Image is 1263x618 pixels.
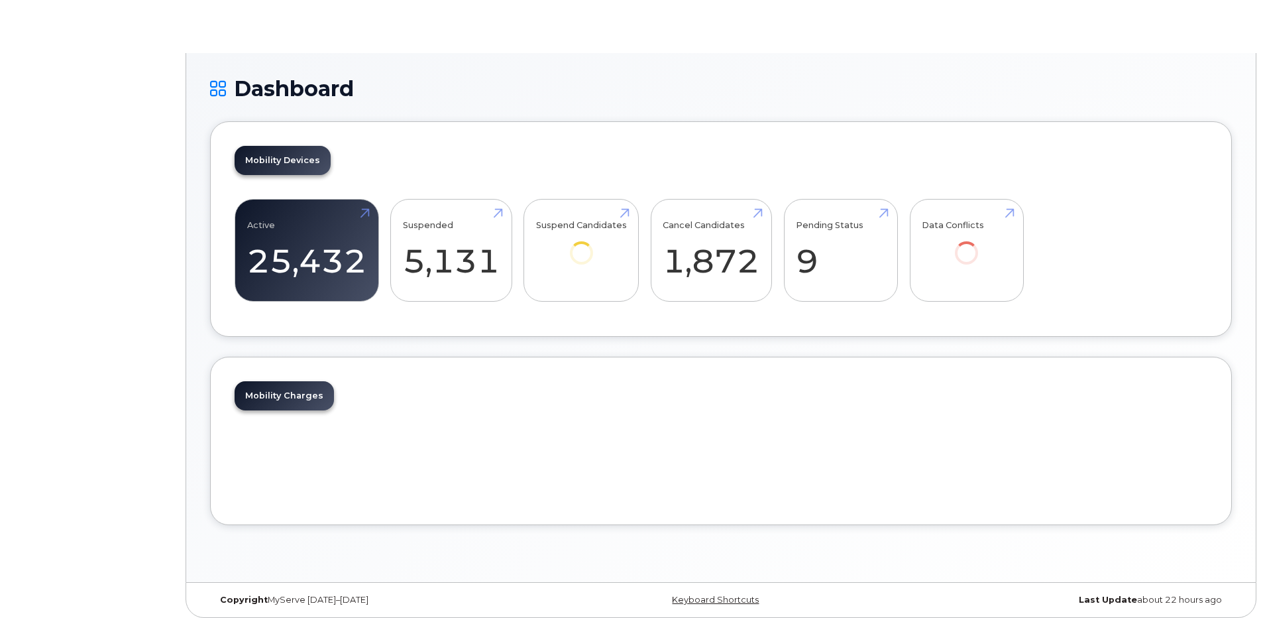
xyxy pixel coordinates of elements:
a: Mobility Charges [235,381,334,410]
a: Pending Status 9 [796,207,885,294]
div: MyServe [DATE]–[DATE] [210,595,551,605]
strong: Copyright [220,595,268,605]
a: Suspend Candidates [536,207,627,283]
a: Mobility Devices [235,146,331,175]
a: Keyboard Shortcuts [672,595,759,605]
div: about 22 hours ago [891,595,1232,605]
a: Active 25,432 [247,207,366,294]
strong: Last Update [1079,595,1137,605]
h1: Dashboard [210,77,1232,100]
a: Cancel Candidates 1,872 [663,207,759,294]
a: Data Conflicts [922,207,1011,283]
a: Suspended 5,131 [403,207,500,294]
